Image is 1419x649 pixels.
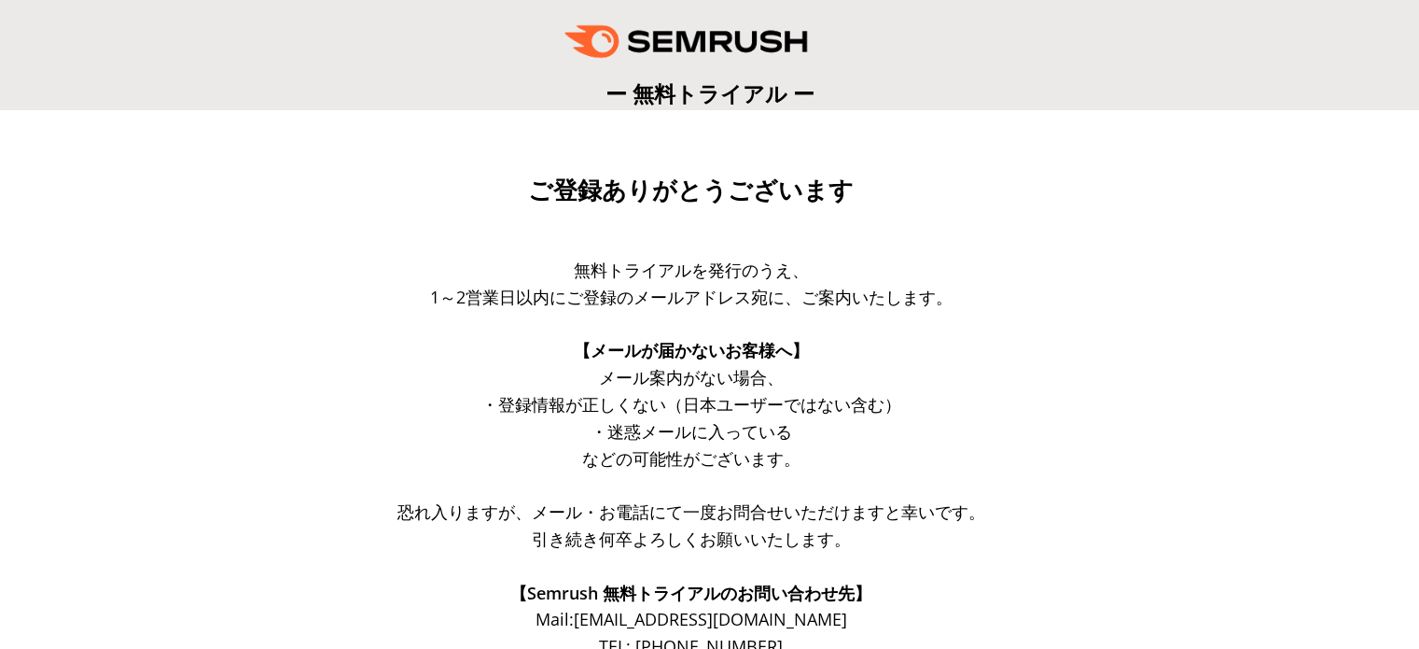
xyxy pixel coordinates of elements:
span: ご登録ありがとうございます [528,176,854,205]
span: 無料トライアルを発行のうえ、 [574,259,809,281]
span: ー 無料トライアル ー [605,78,814,108]
span: 【Semrush 無料トライアルのお問い合わせ先】 [510,582,871,604]
span: メール案内がない場合、 [599,366,784,388]
span: 引き続き何卒よろしくお願いいたします。 [532,528,851,550]
span: ・登録情報が正しくない（日本ユーザーではない含む） [481,393,901,416]
span: 【メールが届かないお客様へ】 [574,339,809,361]
span: Mail: [EMAIL_ADDRESS][DOMAIN_NAME] [536,608,847,630]
span: 1～2営業日以内にご登録のメールアドレス宛に、ご案内いたします。 [430,286,953,308]
span: ・迷惑メールに入っている [591,420,792,443]
span: 恐れ入りますが、メール・お電話にて一度お問合せいただけますと幸いです。 [397,501,985,523]
span: などの可能性がございます。 [582,447,800,470]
